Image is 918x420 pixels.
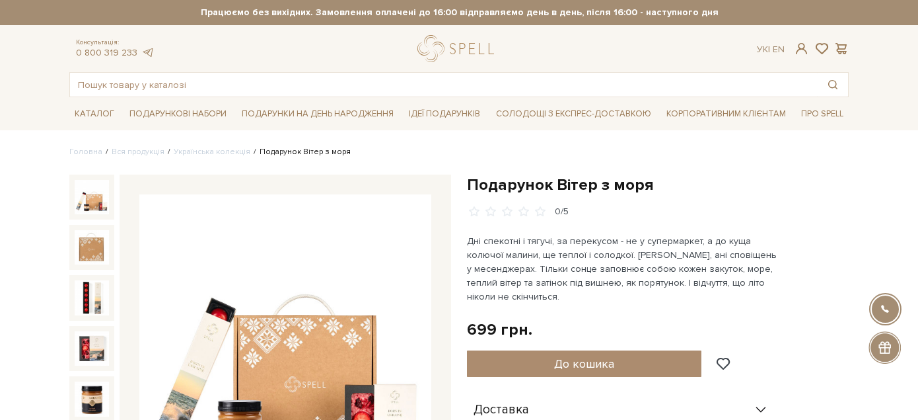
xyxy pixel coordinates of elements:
a: Подарункові набори [124,104,232,124]
a: Ідеї подарунків [404,104,485,124]
button: Пошук товару у каталозі [818,73,848,97]
div: 0/5 [555,206,569,218]
a: Корпоративним клієнтам [661,104,791,124]
span: Доставка [474,404,529,416]
li: Подарунок Вітер з моря [250,146,351,158]
input: Пошук товару у каталозі [70,73,818,97]
a: telegram [141,47,154,58]
img: Подарунок Вітер з моря [75,230,109,265]
div: Ук [757,44,785,56]
a: logo [417,35,500,62]
a: Вся продукція [112,147,164,157]
a: Солодощі з експрес-доставкою [491,103,656,125]
span: | [768,44,770,55]
a: Подарунки на День народження [236,104,399,124]
a: Каталог [69,104,120,124]
a: 0 800 319 233 [76,47,137,58]
a: Головна [69,147,102,157]
img: Подарунок Вітер з моря [75,382,109,416]
strong: Працюємо без вихідних. Замовлення оплачені до 16:00 відправляємо день в день, після 16:00 - насту... [69,7,849,19]
img: Подарунок Вітер з моря [75,331,109,366]
h1: Подарунок Вітер з моря [467,175,849,195]
span: До кошика [554,357,614,371]
a: En [773,44,785,55]
a: Про Spell [796,104,849,124]
img: Подарунок Вітер з моря [75,180,109,214]
div: 699 грн. [467,319,532,340]
p: Дні спекотні і тягучі, за перекусом - не у супермаркет, а до куща колючої малини, ще теплої і сол... [467,234,777,304]
span: Консультація: [76,38,154,47]
img: Подарунок Вітер з моря [75,280,109,315]
a: Українська колекція [174,147,250,157]
button: До кошика [467,351,701,377]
